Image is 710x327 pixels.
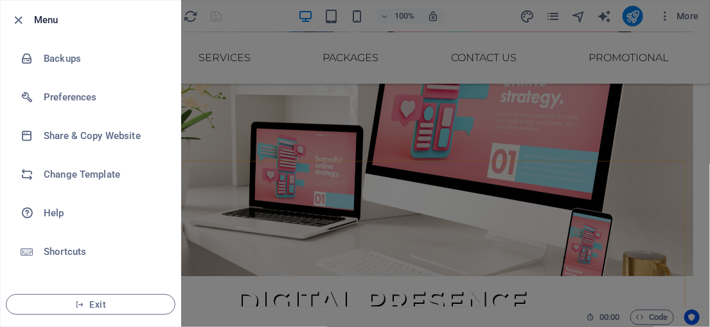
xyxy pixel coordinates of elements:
h6: Backups [44,51,163,66]
h6: Help [44,205,163,221]
h6: Share & Copy Website [44,128,163,144]
button: Exit [6,294,175,315]
h6: Menu [34,12,170,28]
span: Exit [17,299,164,310]
a: Help [1,194,181,232]
h6: Preferences [44,89,163,105]
h6: Change Template [44,167,163,182]
h6: Shortcuts [44,244,163,259]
